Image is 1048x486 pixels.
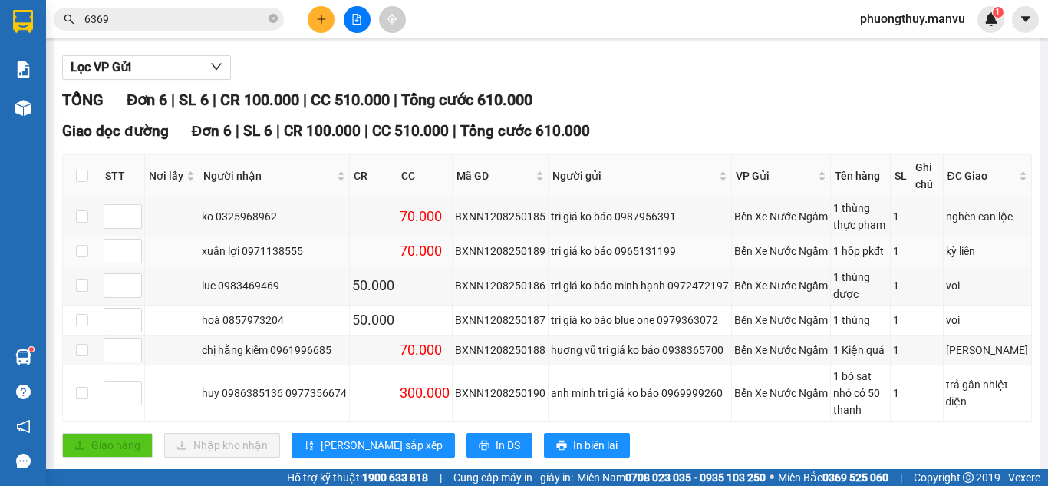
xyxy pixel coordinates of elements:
span: | [213,91,216,109]
span: ⚪️ [770,474,774,481]
span: Miền Nam [577,469,766,486]
div: huy 0986385136 0977356674 [202,385,347,402]
div: 1 thùng thực pham [833,200,888,233]
div: tri giá ko báo 0965131199 [551,243,729,260]
td: Bến Xe Nước Ngầm [732,266,831,306]
span: question-circle [16,385,31,399]
div: BXNN1208250185 [455,208,545,225]
span: | [276,122,280,140]
span: printer [556,440,567,452]
span: ĐC Giao [947,167,1016,184]
span: Lọc VP Gửi [71,58,131,77]
div: trả gần nhiệt điện [946,376,1029,410]
span: CC 510.000 [311,91,390,109]
div: hoà 0857973204 [202,312,347,329]
input: Tìm tên, số ĐT hoặc mã đơn [84,11,265,28]
span: | [453,122,456,140]
td: Bến Xe Nước Ngầm [732,306,831,336]
span: Hỗ trợ kỹ thuật: [287,469,428,486]
button: uploadGiao hàng [62,433,153,458]
div: voi [946,312,1029,329]
div: 1 bó sat nhỏ có 50 thanh [833,368,888,418]
strong: 0708 023 035 - 0935 103 250 [625,471,766,484]
span: Tổng cước 610.000 [401,91,532,109]
div: Bến Xe Nước Ngầm [734,342,828,359]
div: nghèn can lộc [946,208,1029,225]
span: Đơn 6 [127,91,167,109]
sup: 1 [993,7,1004,18]
span: | [440,469,442,486]
td: Bến Xe Nước Ngầm [732,336,831,365]
td: BXNN1208250188 [453,336,549,365]
button: downloadNhập kho nhận [164,433,280,458]
div: Bến Xe Nước Ngầm [734,312,828,329]
span: VP Gửi [736,167,815,184]
span: search [64,14,74,25]
img: solution-icon [15,61,31,78]
span: In biên lai [573,437,618,454]
span: file-add [351,14,362,25]
div: huơng vũ tri giá ko báo 0938365700 [551,342,729,359]
img: logo-vxr [13,10,33,33]
span: caret-down [1019,12,1033,26]
span: SL 6 [243,122,272,140]
div: kỳ liên [946,243,1029,260]
div: BXNN1208250186 [455,277,545,294]
span: | [303,91,307,109]
sup: 1 [29,347,34,352]
span: Miền Bắc [778,469,888,486]
button: Lọc VP Gửi [62,55,231,80]
div: tri giá ko báo minh hạnh 0972472197 [551,277,729,294]
span: notification [16,419,31,434]
span: Người nhận [203,167,334,184]
div: 1 [893,208,908,225]
div: ko 0325968962 [202,208,347,225]
span: | [900,469,902,486]
span: | [171,91,175,109]
th: SL [891,155,911,197]
div: BXNN1208250190 [455,385,545,402]
div: anh minh tri giá ko báo 0969999260 [551,385,729,402]
div: chị hằng kiềm 0961996685 [202,342,347,359]
span: CC 510.000 [372,122,449,140]
div: 1 [893,342,908,359]
img: warehouse-icon [15,349,31,365]
div: Bến Xe Nước Ngầm [734,243,828,260]
div: 70.000 [400,240,450,262]
span: Đơn 6 [192,122,232,140]
div: xuân lợi 0971138555 [202,243,347,260]
span: | [236,122,239,140]
div: 1 [893,277,908,294]
span: down [210,61,222,73]
span: close-circle [269,14,278,23]
button: printerIn DS [466,433,532,458]
span: phuongthuy.manvu [848,9,977,28]
div: 1 [893,243,908,260]
span: TỔNG [62,91,104,109]
div: 50.000 [352,275,394,296]
img: warehouse-icon [15,100,31,116]
span: CR 100.000 [220,91,299,109]
td: BXNN1208250187 [453,306,549,336]
td: BXNN1208250186 [453,266,549,306]
div: luc 0983469469 [202,277,347,294]
span: aim [387,14,397,25]
span: printer [479,440,489,452]
span: Mã GD [456,167,532,184]
td: BXNN1208250189 [453,236,549,266]
div: voi [946,277,1029,294]
span: message [16,454,31,468]
td: Bến Xe Nước Ngầm [732,197,831,236]
span: plus [316,14,327,25]
th: Tên hàng [831,155,891,197]
td: BXNN1208250190 [453,365,549,422]
button: plus [308,6,335,33]
span: Tổng cước 610.000 [460,122,590,140]
div: 1 thùng [833,312,888,329]
span: | [364,122,368,140]
button: printerIn biên lai [544,433,630,458]
div: Bến Xe Nước Ngầm [734,385,828,402]
button: file-add [344,6,371,33]
button: caret-down [1012,6,1039,33]
span: [PERSON_NAME] sắp xếp [321,437,443,454]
